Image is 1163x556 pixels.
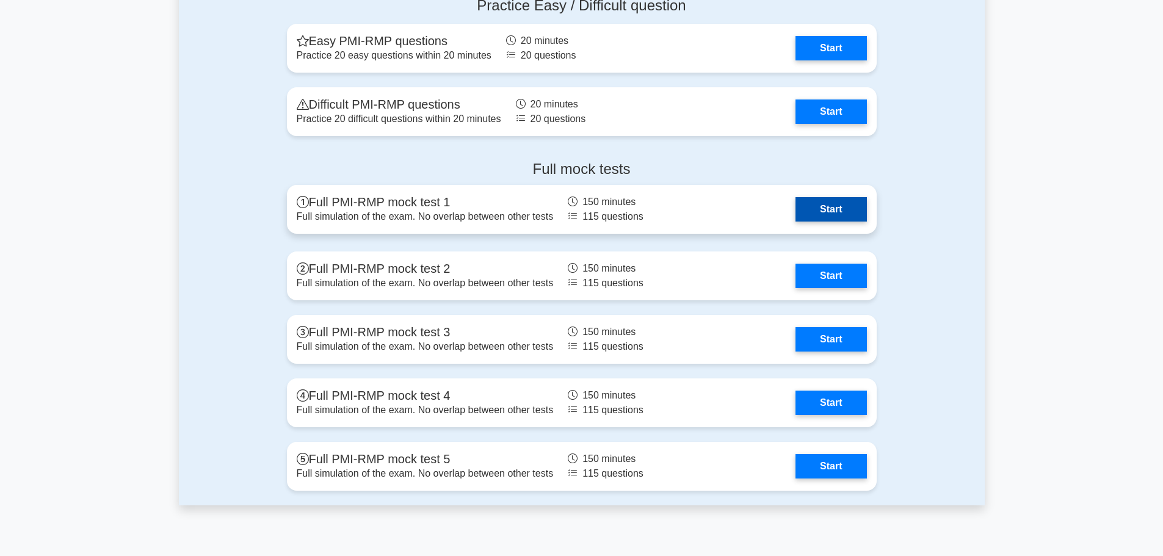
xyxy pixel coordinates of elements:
a: Start [795,327,866,352]
a: Start [795,264,866,288]
a: Start [795,99,866,124]
a: Start [795,391,866,415]
a: Start [795,36,866,60]
a: Start [795,197,866,222]
a: Start [795,454,866,478]
h4: Full mock tests [287,161,877,178]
